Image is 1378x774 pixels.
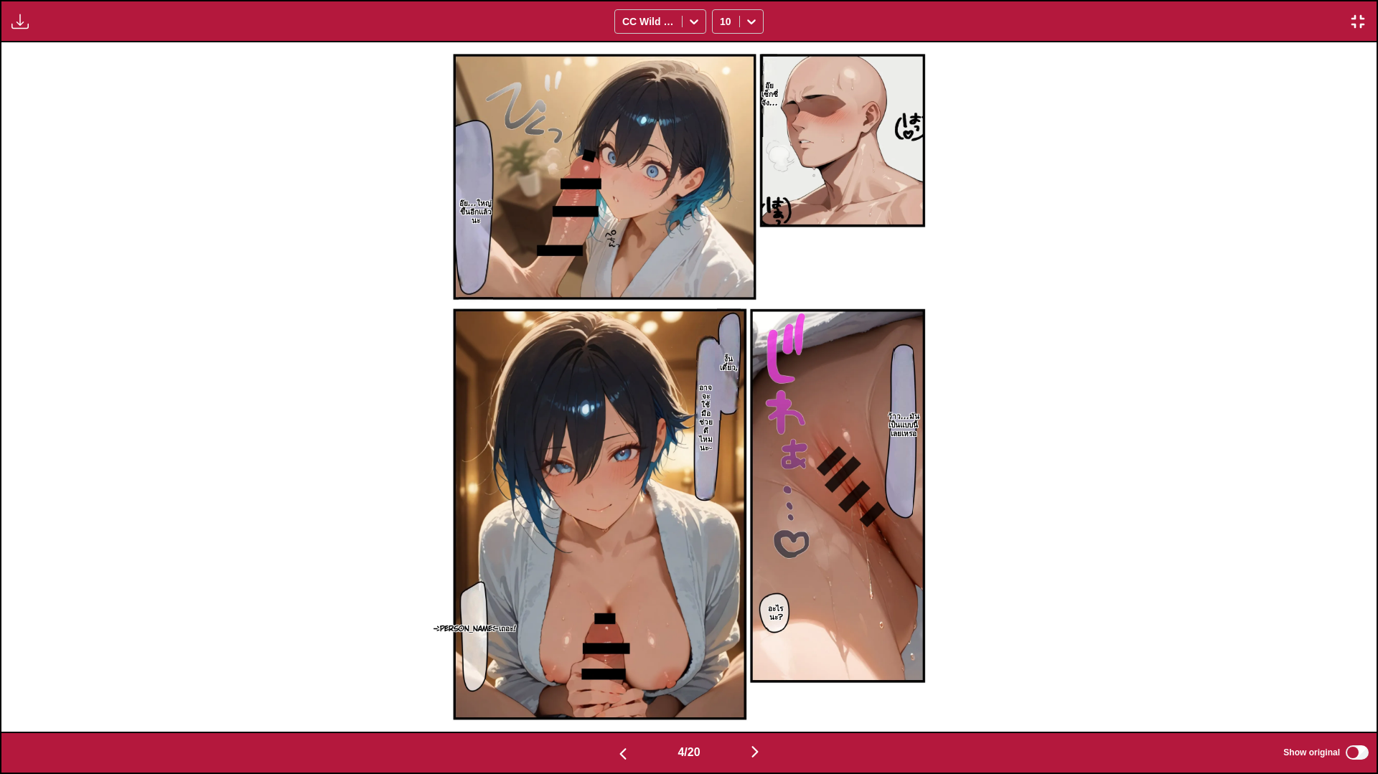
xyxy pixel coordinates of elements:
[678,746,700,759] span: 4 / 20
[1283,747,1340,758] span: Show original
[441,42,937,732] img: Manga Panel
[456,197,495,228] p: อุ๊ย...ใหญ่ขึ้นอีกแล้วนะ
[885,410,922,441] p: ว้าว...มันเป็นแบบนี้เลยเหรอ
[746,743,764,760] img: Next page
[11,13,29,30] img: Download translated images
[614,745,632,763] img: Previous page
[765,602,786,625] p: อะไรนะ?
[431,622,519,636] p: [PERSON_NAME]เถอะ!
[1346,745,1369,760] input: Show original
[696,381,716,456] p: อาจจะใช้มือช่วยดีไหมนะ~
[717,352,741,375] p: งั้นเดี๋ยว,
[759,79,781,110] p: อุ๊ย เซ็กซี่จัง...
